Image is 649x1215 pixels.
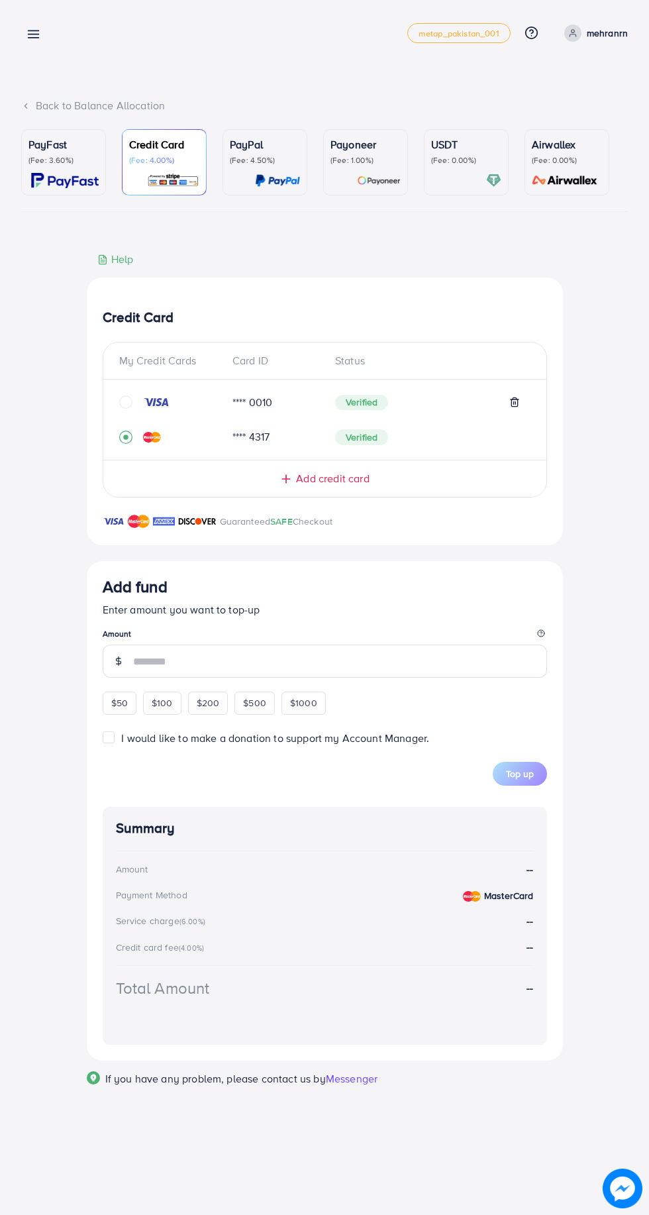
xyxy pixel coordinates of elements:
[603,1169,642,1208] img: image
[326,1071,377,1086] span: Messenger
[357,173,401,188] img: card
[532,155,602,166] p: (Fee: 0.00%)
[528,173,602,188] img: card
[270,515,293,528] span: SAFE
[116,977,210,1000] div: Total Amount
[119,353,222,368] div: My Credit Cards
[119,431,132,444] svg: record circle
[330,136,401,152] p: Payoneer
[179,943,204,953] small: (4.00%)
[116,863,148,876] div: Amount
[103,513,125,529] img: brand
[31,173,99,188] img: card
[87,1071,100,1084] img: Popup guide
[129,155,199,166] p: (Fee: 4.00%)
[230,136,300,152] p: PayPal
[559,25,628,42] a: mehranrn
[220,513,333,529] p: Guaranteed Checkout
[179,916,205,927] small: (6.00%)
[21,98,628,113] div: Back to Balance Allocation
[335,395,388,411] span: Verified
[28,155,99,166] p: (Fee: 3.60%)
[129,136,199,152] p: Credit Card
[116,820,534,837] h4: Summary
[296,471,369,486] span: Add credit card
[324,353,530,368] div: Status
[587,25,628,41] p: mehranrn
[526,862,533,877] strong: --
[111,696,128,710] span: $50
[526,939,533,954] strong: --
[143,397,170,407] img: credit
[431,155,501,166] p: (Fee: 0.00%)
[197,696,220,710] span: $200
[152,696,173,710] span: $100
[116,941,209,954] div: Credit card fee
[493,762,547,786] button: Top up
[532,136,602,152] p: Airwallex
[506,767,534,780] span: Top up
[105,1071,326,1086] span: If you have any problem, please contact us by
[147,173,199,188] img: card
[119,396,132,409] svg: circle
[330,155,401,166] p: (Fee: 1.00%)
[103,577,168,596] h3: Add fund
[153,513,175,529] img: brand
[335,429,388,445] span: Verified
[121,731,429,745] span: I would like to make a donation to support my Account Manager.
[143,432,161,443] img: credit
[230,155,300,166] p: (Fee: 4.50%)
[103,628,547,645] legend: Amount
[526,980,533,996] strong: --
[243,696,266,710] span: $500
[290,696,317,710] span: $1000
[116,914,209,927] div: Service charge
[255,173,300,188] img: card
[128,513,150,529] img: brand
[486,173,501,188] img: card
[463,891,481,902] img: credit
[116,888,187,902] div: Payment Method
[103,309,547,326] h4: Credit Card
[28,136,99,152] p: PayFast
[97,252,134,267] div: Help
[431,136,501,152] p: USDT
[222,353,324,368] div: Card ID
[484,889,534,902] strong: MasterCard
[407,23,511,43] a: metap_pakistan_001
[103,602,547,617] p: Enter amount you want to top-up
[419,29,499,38] span: metap_pakistan_001
[178,513,217,529] img: brand
[526,914,533,928] strong: --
